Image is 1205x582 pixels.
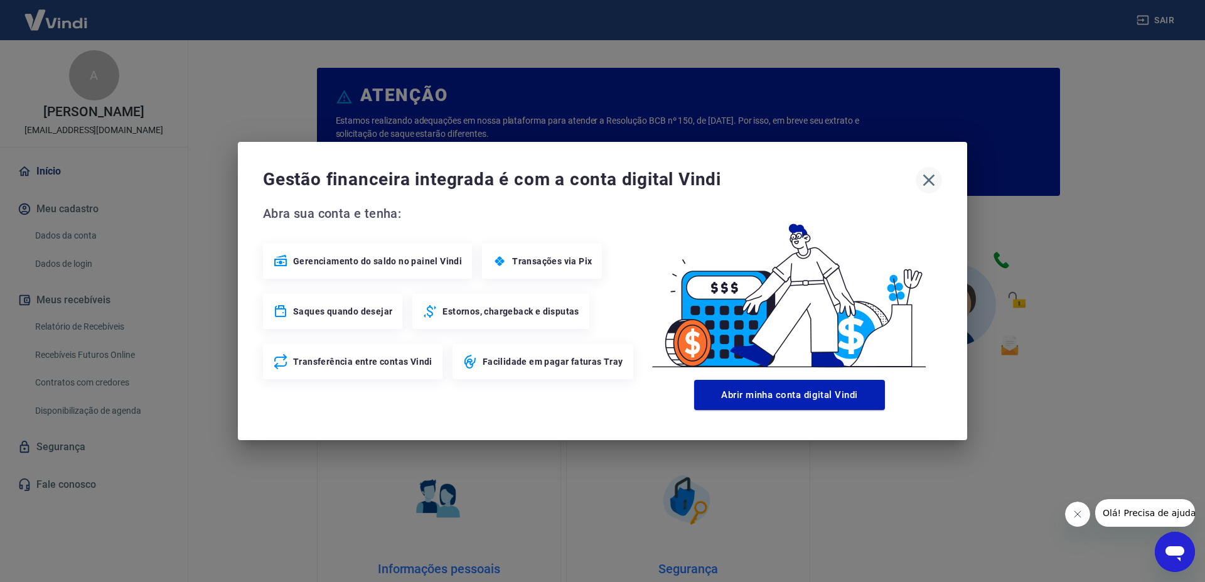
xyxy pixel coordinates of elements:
[293,305,392,318] span: Saques quando desejar
[442,305,579,318] span: Estornos, chargeback e disputas
[1065,502,1090,527] iframe: Fechar mensagem
[263,167,916,192] span: Gestão financeira integrada é com a conta digital Vindi
[1095,499,1195,527] iframe: Mensagem da empresa
[293,355,432,368] span: Transferência entre contas Vindi
[1155,532,1195,572] iframe: Botão para abrir a janela de mensagens
[694,380,885,410] button: Abrir minha conta digital Vindi
[263,203,637,224] span: Abra sua conta e tenha:
[8,9,105,19] span: Olá! Precisa de ajuda?
[637,203,942,375] img: Good Billing
[483,355,623,368] span: Facilidade em pagar faturas Tray
[512,255,592,267] span: Transações via Pix
[293,255,462,267] span: Gerenciamento do saldo no painel Vindi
